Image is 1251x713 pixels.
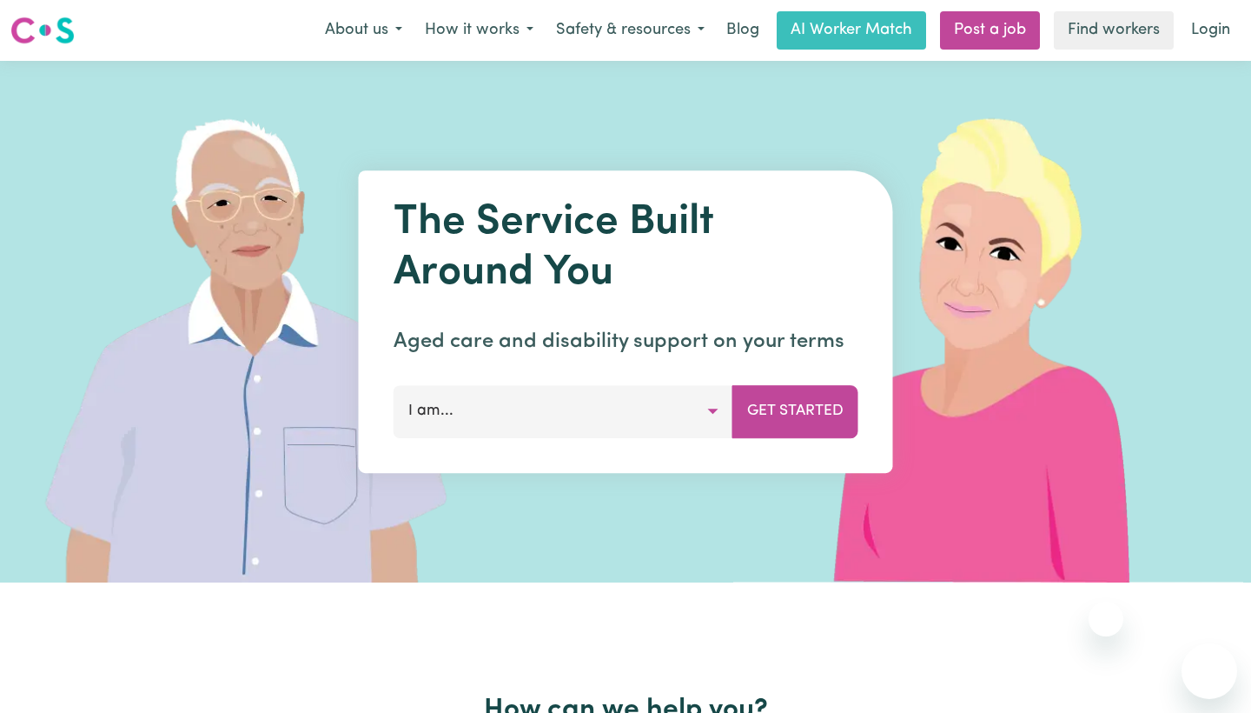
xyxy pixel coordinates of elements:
iframe: Button to launch messaging window [1181,643,1237,699]
button: I am... [394,385,733,437]
a: Login [1181,11,1241,50]
img: Careseekers logo [10,15,75,46]
button: How it works [414,12,545,49]
button: Get Started [732,385,858,437]
a: Careseekers logo [10,10,75,50]
p: Aged care and disability support on your terms [394,326,858,357]
a: Find workers [1054,11,1174,50]
h1: The Service Built Around You [394,198,858,298]
a: AI Worker Match [777,11,926,50]
a: Blog [716,11,770,50]
a: Post a job [940,11,1040,50]
button: About us [314,12,414,49]
iframe: Close message [1089,602,1123,636]
button: Safety & resources [545,12,716,49]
